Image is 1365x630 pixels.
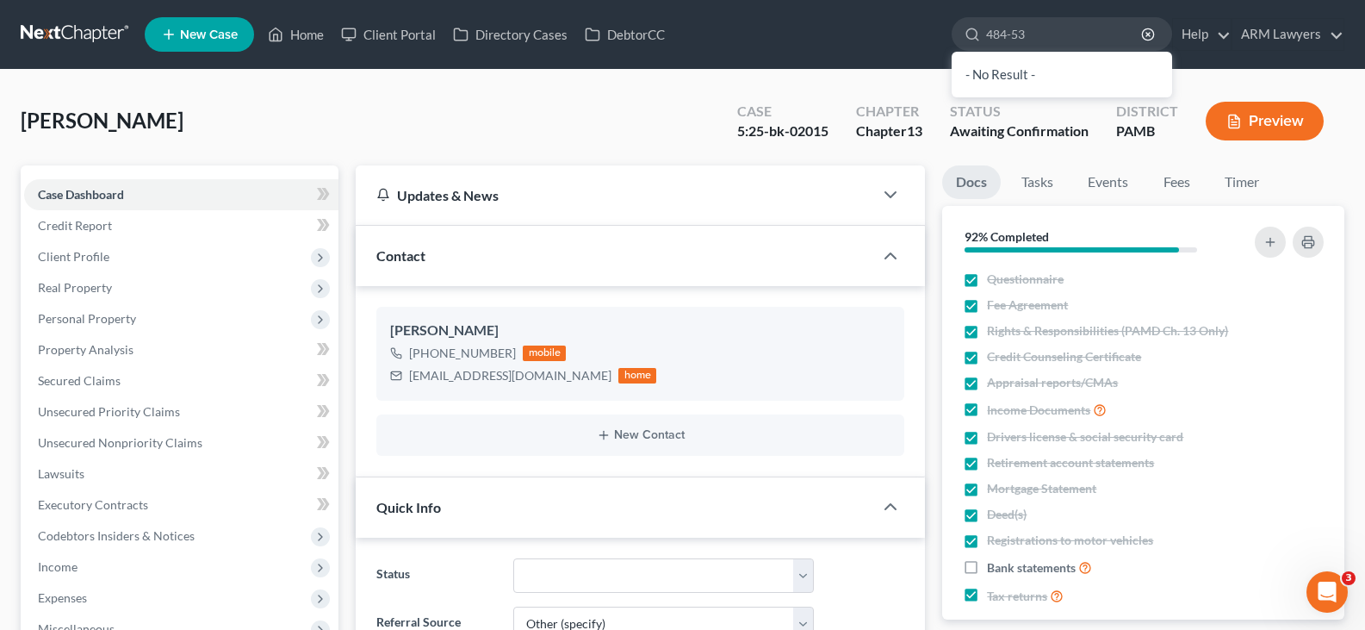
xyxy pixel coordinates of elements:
[618,368,656,384] div: home
[737,102,828,122] div: Case
[987,428,1183,446] span: Drivers license & social security card
[987,322,1228,340] span: Rights & Responsibilities (PAMD Ch. 13 Only)
[1211,165,1273,199] a: Timer
[368,558,504,593] label: Status
[376,186,853,204] div: Updates & News
[259,19,332,50] a: Home
[376,247,425,264] span: Contact
[38,373,121,388] span: Secured Claims
[856,102,922,122] div: Chapter
[987,480,1096,497] span: Mortgage Statement
[987,348,1141,365] span: Credit Counseling Certificate
[1116,102,1178,122] div: District
[950,122,1089,141] div: Awaiting Confirmation
[24,427,338,458] a: Unsecured Nonpriority Claims
[942,165,1001,199] a: Docs
[24,365,338,396] a: Secured Claims
[987,559,1076,577] span: Bank statements
[38,280,112,295] span: Real Property
[376,499,441,515] span: Quick Info
[38,435,202,450] span: Unsecured Nonpriority Claims
[38,342,133,357] span: Property Analysis
[38,218,112,233] span: Credit Report
[1074,165,1142,199] a: Events
[987,271,1064,288] span: Questionnaire
[576,19,673,50] a: DebtorCC
[38,497,148,512] span: Executory Contracts
[390,321,890,341] div: [PERSON_NAME]
[986,18,1144,50] input: Search by name...
[1306,571,1348,613] iframe: Intercom live chat
[1149,165,1204,199] a: Fees
[21,108,183,133] span: [PERSON_NAME]
[987,374,1118,391] span: Appraisal reports/CMAs
[24,396,338,427] a: Unsecured Priority Claims
[737,122,828,141] div: 5:25-bk-02015
[987,588,1047,605] span: Tax returns
[987,402,1090,419] span: Income Documents
[24,490,338,521] a: Executory Contracts
[38,559,78,574] span: Income
[38,311,136,326] span: Personal Property
[523,346,566,361] div: mobile
[444,19,576,50] a: Directory Cases
[390,428,890,442] button: New Contact
[38,249,109,264] span: Client Profile
[24,210,338,241] a: Credit Report
[38,466,84,481] span: Lawsuits
[907,122,922,139] span: 13
[1232,19,1343,50] a: ARM Lawyers
[1173,19,1231,50] a: Help
[332,19,444,50] a: Client Portal
[1116,122,1178,141] div: PAMB
[1206,102,1324,140] button: Preview
[987,296,1068,314] span: Fee Agreement
[409,367,611,384] div: [EMAIL_ADDRESS][DOMAIN_NAME]
[38,187,124,202] span: Case Dashboard
[24,334,338,365] a: Property Analysis
[987,454,1154,471] span: Retirement account statements
[950,102,1089,122] div: Status
[1342,571,1356,585] span: 3
[24,179,338,210] a: Case Dashboard
[965,229,1049,244] strong: 92% Completed
[38,404,180,419] span: Unsecured Priority Claims
[38,528,195,543] span: Codebtors Insiders & Notices
[987,506,1027,523] span: Deed(s)
[38,590,87,605] span: Expenses
[1008,165,1067,199] a: Tasks
[856,122,922,141] div: Chapter
[952,52,1172,97] div: - No Result -
[24,458,338,490] a: Lawsuits
[987,532,1153,549] span: Registrations to motor vehicles
[180,28,238,41] span: New Case
[409,345,516,362] div: [PHONE_NUMBER]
